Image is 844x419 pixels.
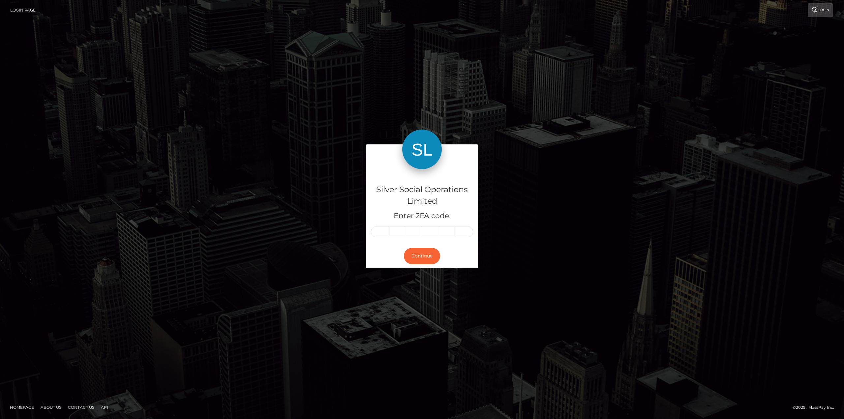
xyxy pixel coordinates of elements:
h4: Silver Social Operations Limited [371,184,473,207]
a: Contact Us [65,402,97,412]
a: Login Page [10,3,36,17]
a: Login [808,3,833,17]
button: Continue [404,248,440,264]
a: API [98,402,111,412]
h5: Enter 2FA code: [371,211,473,221]
img: Silver Social Operations Limited [402,130,442,169]
div: © 2025 , MassPay Inc. [793,404,839,411]
a: About Us [38,402,64,412]
a: Homepage [7,402,37,412]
